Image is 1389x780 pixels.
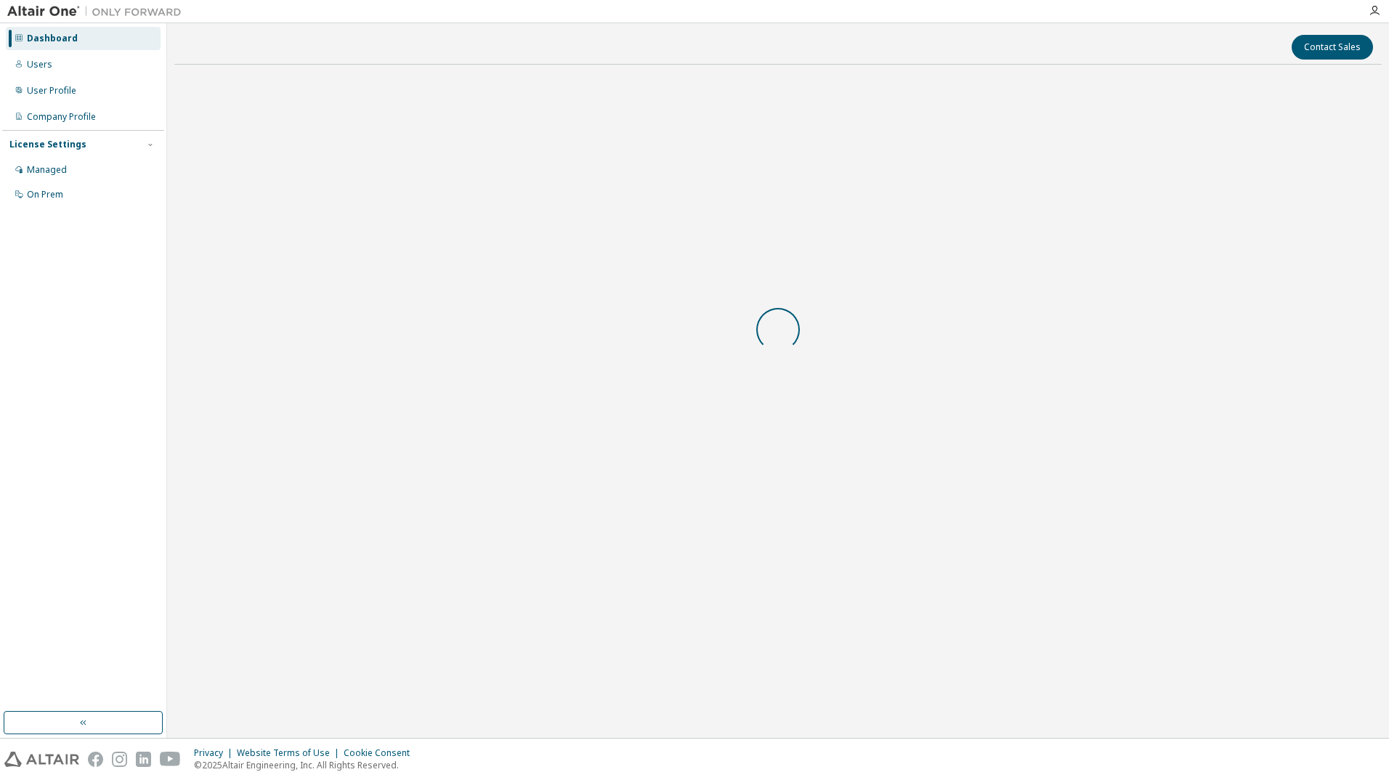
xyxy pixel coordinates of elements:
[88,752,103,767] img: facebook.svg
[7,4,189,19] img: Altair One
[27,111,96,123] div: Company Profile
[27,85,76,97] div: User Profile
[194,759,418,771] p: © 2025 Altair Engineering, Inc. All Rights Reserved.
[27,59,52,70] div: Users
[112,752,127,767] img: instagram.svg
[9,139,86,150] div: License Settings
[136,752,151,767] img: linkedin.svg
[194,747,237,759] div: Privacy
[1292,35,1373,60] button: Contact Sales
[27,164,67,176] div: Managed
[344,747,418,759] div: Cookie Consent
[160,752,181,767] img: youtube.svg
[27,33,78,44] div: Dashboard
[237,747,344,759] div: Website Terms of Use
[4,752,79,767] img: altair_logo.svg
[27,189,63,200] div: On Prem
